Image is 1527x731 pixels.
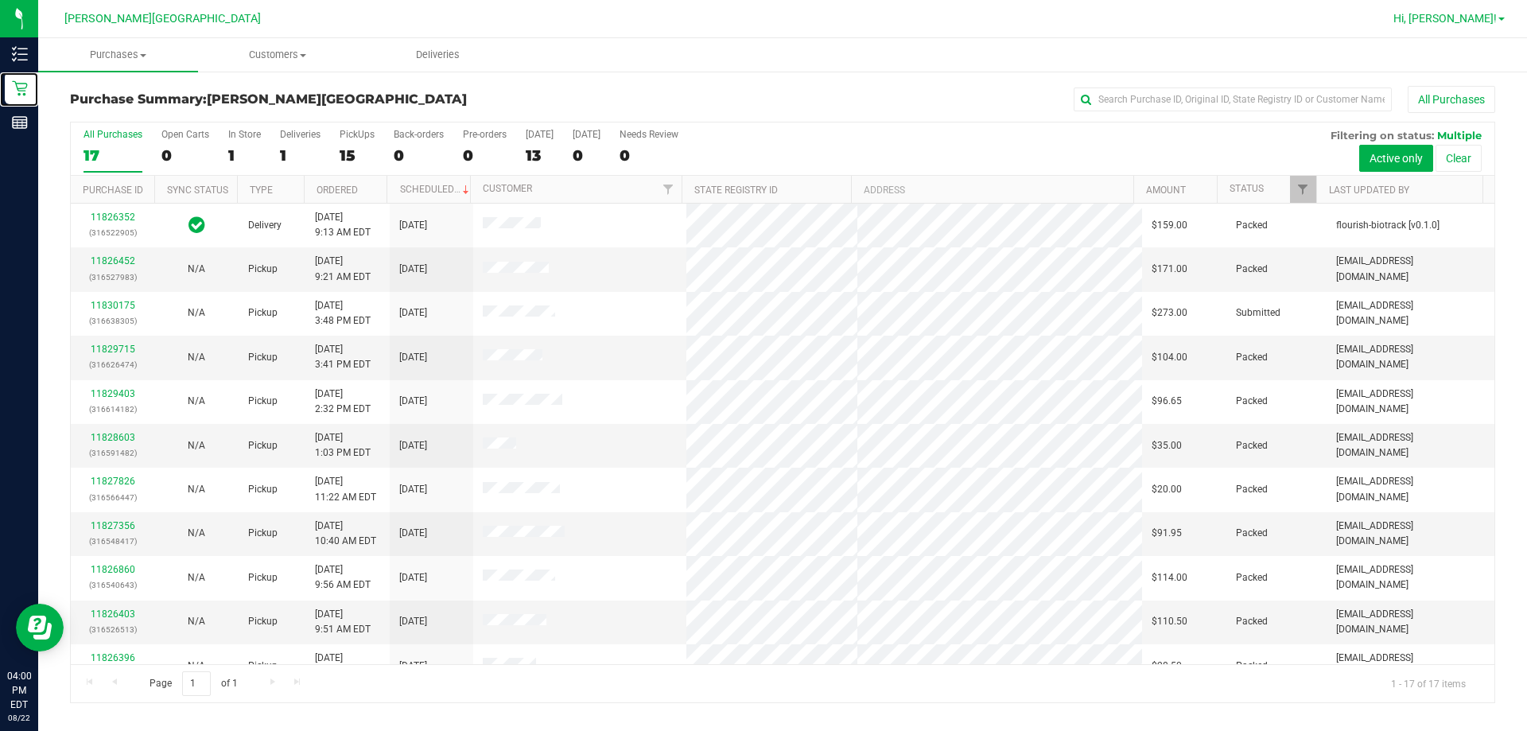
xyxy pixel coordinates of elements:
[248,659,278,674] span: Pickup
[1236,350,1268,365] span: Packed
[1336,430,1485,461] span: [EMAIL_ADDRESS][DOMAIN_NAME]
[248,218,282,233] span: Delivery
[483,183,532,194] a: Customer
[250,185,273,196] a: Type
[1408,86,1495,113] button: All Purchases
[399,262,427,277] span: [DATE]
[91,255,135,266] a: 11826452
[1152,394,1182,409] span: $96.65
[526,146,554,165] div: 13
[280,146,321,165] div: 1
[1152,218,1187,233] span: $159.00
[315,562,371,593] span: [DATE] 9:56 AM EDT
[1329,185,1409,196] a: Last Updated By
[1152,262,1187,277] span: $171.00
[188,352,205,363] span: Not Applicable
[315,254,371,284] span: [DATE] 9:21 AM EDT
[80,270,145,285] p: (316527983)
[1336,254,1485,284] span: [EMAIL_ADDRESS][DOMAIN_NAME]
[188,659,205,674] button: N/A
[1152,350,1187,365] span: $104.00
[199,48,357,62] span: Customers
[1074,87,1392,111] input: Search Purchase ID, Original ID, State Registry ID or Customer Name...
[70,92,545,107] h3: Purchase Summary:
[1436,145,1482,172] button: Clear
[80,313,145,329] p: (316638305)
[80,534,145,549] p: (316548417)
[84,129,142,140] div: All Purchases
[620,146,678,165] div: 0
[248,305,278,321] span: Pickup
[91,388,135,399] a: 11829403
[248,350,278,365] span: Pickup
[1236,614,1268,629] span: Packed
[188,616,205,627] span: Not Applicable
[399,394,427,409] span: [DATE]
[248,614,278,629] span: Pickup
[315,430,371,461] span: [DATE] 1:03 PM EDT
[399,305,427,321] span: [DATE]
[248,482,278,497] span: Pickup
[188,307,205,318] span: Not Applicable
[91,564,135,575] a: 11826860
[394,48,481,62] span: Deliveries
[188,438,205,453] button: N/A
[1336,519,1485,549] span: [EMAIL_ADDRESS][DOMAIN_NAME]
[80,225,145,240] p: (316522905)
[38,48,198,62] span: Purchases
[228,129,261,140] div: In Store
[91,520,135,531] a: 11827356
[1336,218,1440,233] span: flourish-biotrack [v0.1.0]
[80,445,145,461] p: (316591482)
[358,38,518,72] a: Deliveries
[188,263,205,274] span: Not Applicable
[400,184,472,195] a: Scheduled
[80,622,145,637] p: (316526513)
[1336,474,1485,504] span: [EMAIL_ADDRESS][DOMAIN_NAME]
[315,607,371,637] span: [DATE] 9:51 AM EDT
[198,38,358,72] a: Customers
[161,146,209,165] div: 0
[91,652,135,663] a: 11826396
[83,185,143,196] a: Purchase ID
[620,129,678,140] div: Needs Review
[167,185,228,196] a: Sync Status
[317,185,358,196] a: Ordered
[1336,651,1485,681] span: [EMAIL_ADDRESS][DOMAIN_NAME]
[280,129,321,140] div: Deliveries
[188,482,205,497] button: N/A
[315,651,371,681] span: [DATE] 9:43 AM EDT
[12,46,28,62] inline-svg: Inventory
[182,671,211,696] input: 1
[655,176,682,203] a: Filter
[80,357,145,372] p: (316626474)
[399,438,427,453] span: [DATE]
[64,12,261,25] span: [PERSON_NAME][GEOGRAPHIC_DATA]
[694,185,778,196] a: State Registry ID
[399,350,427,365] span: [DATE]
[1236,218,1268,233] span: Packed
[248,394,278,409] span: Pickup
[161,129,209,140] div: Open Carts
[91,212,135,223] a: 11826352
[463,146,507,165] div: 0
[1236,262,1268,277] span: Packed
[399,614,427,629] span: [DATE]
[228,146,261,165] div: 1
[340,129,375,140] div: PickUps
[1152,526,1182,541] span: $91.95
[188,262,205,277] button: N/A
[399,218,427,233] span: [DATE]
[188,350,205,365] button: N/A
[1236,659,1268,674] span: Packed
[7,669,31,712] p: 04:00 PM EDT
[1152,570,1187,585] span: $114.00
[188,214,205,236] span: In Sync
[1393,12,1497,25] span: Hi, [PERSON_NAME]!
[1152,614,1187,629] span: $110.50
[188,395,205,406] span: Not Applicable
[248,570,278,585] span: Pickup
[80,490,145,505] p: (316566447)
[1336,562,1485,593] span: [EMAIL_ADDRESS][DOMAIN_NAME]
[16,604,64,651] iframe: Resource center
